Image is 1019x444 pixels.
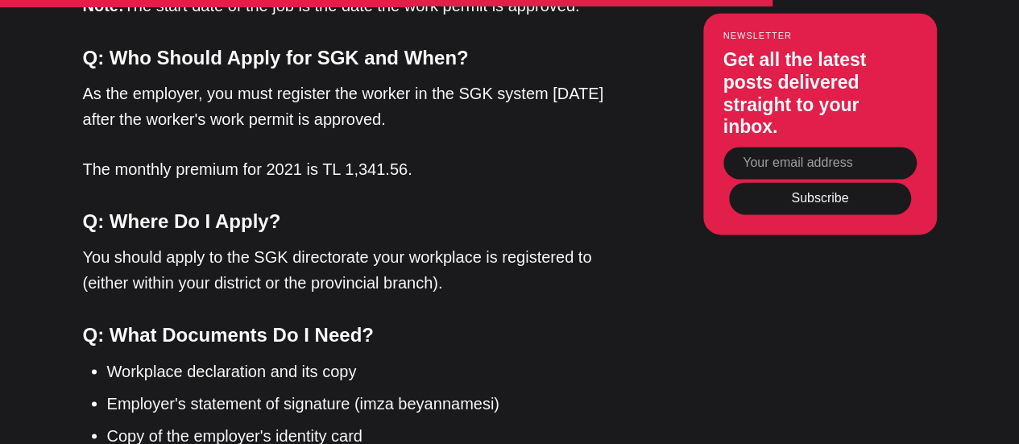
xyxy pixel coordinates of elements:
p: The monthly premium for 2021 is TL 1,341.56. [83,156,623,182]
small: Newsletter [723,31,917,41]
h4: Q: Who Should Apply for SGK and When? [83,43,623,73]
h3: Get all the latest posts delivered straight to your inbox. [723,50,917,139]
p: You should apply to the SGK directorate your workplace is registered to (either within your distr... [83,244,623,296]
li: Workplace declaration and its copy [107,359,623,383]
p: As the employer, you must register the worker in the SGK system [DATE] after the worker's work pe... [83,81,623,132]
li: Employer's statement of signature (imza beyannamesi) [107,391,623,415]
button: Subscribe [729,182,911,214]
h4: Q: Where Do I Apply? [83,206,623,236]
input: Your email address [723,147,917,179]
h4: Q: What Documents Do I Need? [83,320,623,350]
